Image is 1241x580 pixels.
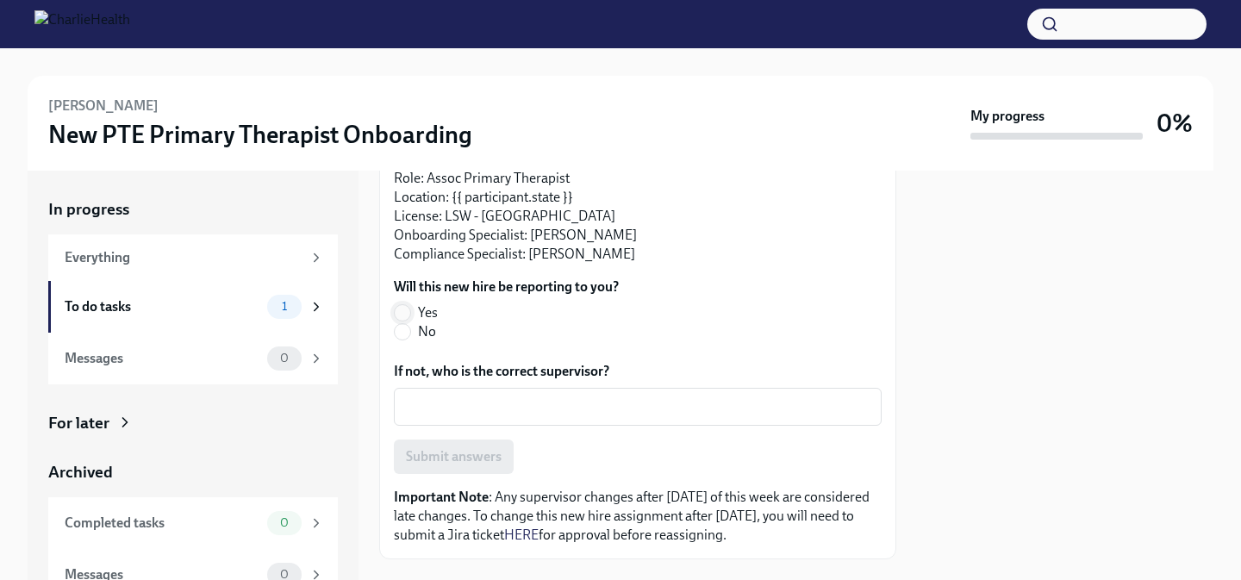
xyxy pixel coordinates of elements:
div: To do tasks [65,297,260,316]
a: Messages0 [48,333,338,384]
label: If not, who is the correct supervisor? [394,362,882,381]
strong: Important Note [394,489,489,505]
span: 1 [271,300,297,313]
a: Completed tasks0 [48,497,338,549]
span: No [418,322,436,341]
label: Will this new hire be reporting to you? [394,278,619,296]
div: For later [48,412,109,434]
h3: 0% [1157,108,1193,139]
div: Completed tasks [65,514,260,533]
a: For later [48,412,338,434]
a: To do tasks1 [48,281,338,333]
strong: My progress [970,107,1045,126]
a: Everything [48,234,338,281]
div: Everything [65,248,302,267]
a: Archived [48,461,338,483]
p: : Any supervisor changes after [DATE] of this week are considered late changes. To change this ne... [394,488,882,545]
div: Messages [65,349,260,368]
span: Yes [418,303,438,322]
a: In progress [48,198,338,221]
span: 0 [270,516,299,529]
h6: [PERSON_NAME] [48,97,159,115]
img: CharlieHealth [34,10,130,38]
h3: New PTE Primary Therapist Onboarding [48,119,472,150]
p: Name: [PERSON_NAME] Onboarding Start Date: [DATE] Role: Assoc Primary Therapist Location: {{ part... [394,131,882,264]
span: 0 [270,352,299,365]
a: HERE [504,527,539,543]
